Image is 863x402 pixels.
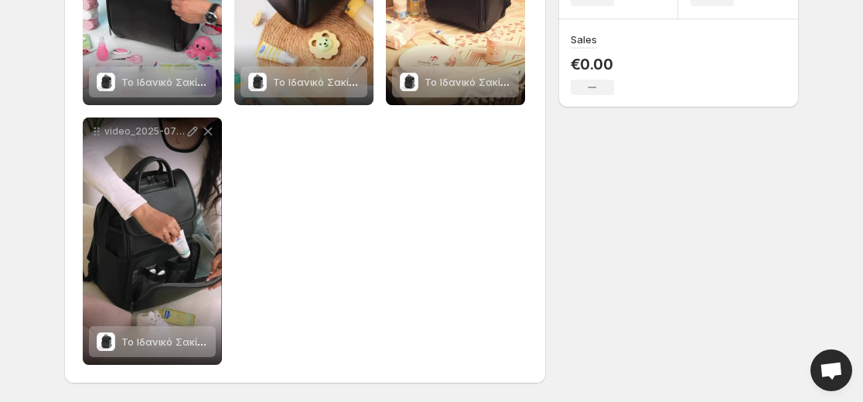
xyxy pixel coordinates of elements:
p: video_2025-07-13_15-06-36 [104,125,185,138]
span: Το Ιδανικό Σακίδιο™ για Μοντέρνους Γονείς [273,76,488,88]
span: Το Ιδανικό Σακίδιο™ για Μοντέρνους Γονείς [425,76,640,88]
a: Open chat [810,349,852,391]
span: Το Ιδανικό Σακίδιο™ για Μοντέρνους Γονείς [121,76,336,88]
div: video_2025-07-13_15-06-36Το Ιδανικό Σακίδιο™ για Μοντέρνους ΓονείςΤο Ιδανικό Σακίδιο™ για Μοντέρν... [83,118,222,365]
span: Το Ιδανικό Σακίδιο™ για Μοντέρνους Γονείς [121,336,336,348]
h3: Sales [571,32,597,47]
p: €0.00 [571,55,614,73]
